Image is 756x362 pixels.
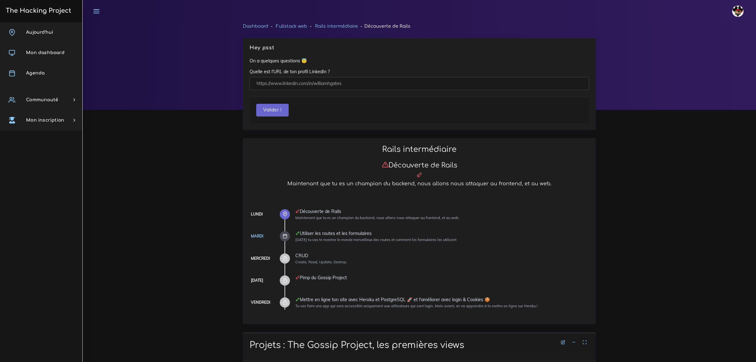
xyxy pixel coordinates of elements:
div: Utiliser les routes et les formulaires [295,231,589,236]
div: Mercredi [251,255,270,262]
a: Fullstack web [276,24,307,29]
h2: Rails intermédiaire [250,145,589,154]
img: avatar [732,5,744,17]
h1: Projets : The Gossip Project, les premières views [250,340,589,351]
a: Mardi [251,234,263,238]
div: [DATE] [251,277,263,284]
input: https://www.linkedin.com/in/williamhgates [250,77,589,90]
h5: Maintenant que tu es un champion du backend, nous allons nous attaquer au frontend, et au web. [250,181,589,187]
h3: Découverte de Rails [250,161,589,169]
div: Pimp du Gossip Project [295,275,589,280]
div: Vendredi [251,299,270,306]
span: Communauté [26,97,58,102]
div: Découverte de Rails [295,209,589,214]
button: Valider ! [256,104,289,117]
span: Aujourd'hui [26,30,53,35]
a: Rails intermédiaire [315,24,358,29]
div: Mettre en ligne ton site avec Heroku et PostgreSQL 🚀 et l'améliorer avec login & Cookies 🍪 [295,297,589,302]
small: [DATE] tu vas te montrer le monde merveilleux des routes et comment les formulaires les utilisent [295,238,457,242]
h3: The Hacking Project [4,7,71,14]
span: Mon inscription [26,118,64,123]
span: Mon dashboard [26,50,65,55]
p: On a quelques questions 😇 [250,58,589,64]
div: CRUD [295,253,589,258]
label: Quelle est l'URL de ton profil LinkedIn ? [250,68,330,75]
a: Dashboard [243,24,268,29]
div: Lundi [251,211,263,218]
small: Maintenant que tu es un champion du backend, nous allons nous attaquer au frontend, et au web. [295,216,459,220]
small: Tu vas faire une app qui sera accessible uniquement aux utilisateurs qui sont login. Mais avant, ... [295,304,538,308]
h5: Hey psst [250,45,589,51]
small: Create, Read, Update, Destroy. [295,260,347,264]
li: Découverte de Rails [358,22,410,30]
span: Agenda [26,71,45,75]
